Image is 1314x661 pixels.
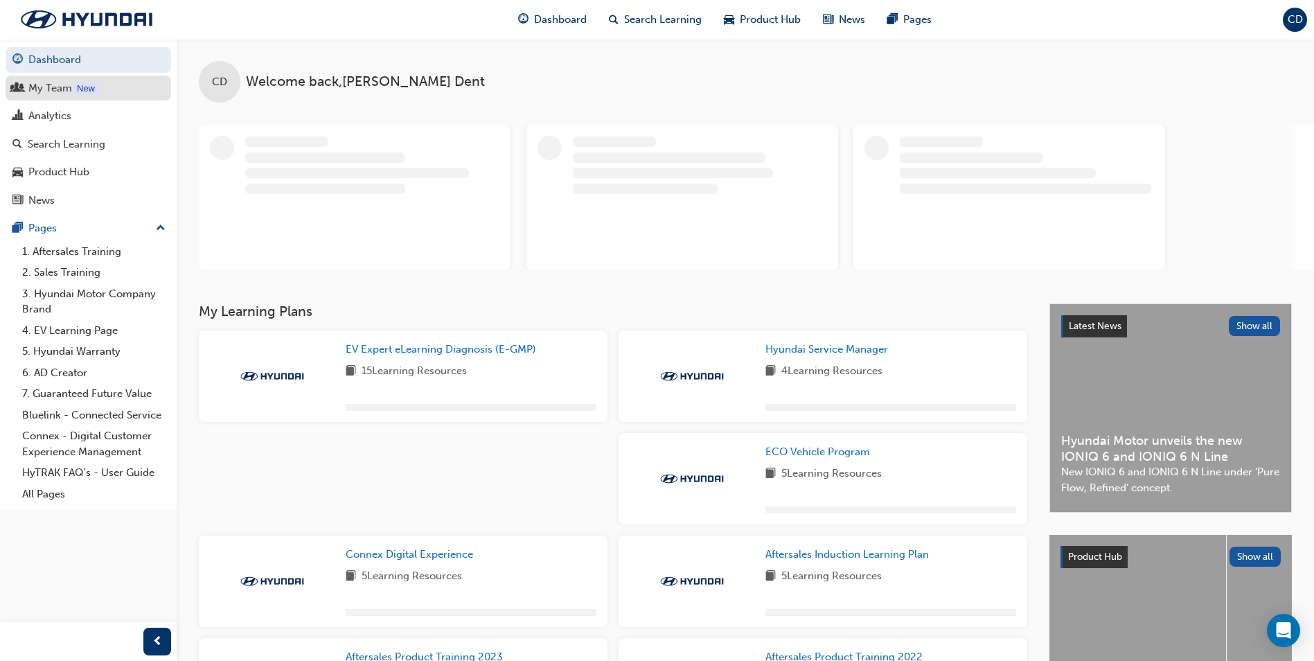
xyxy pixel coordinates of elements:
[346,343,536,355] span: EV Expert eLearning Diagnosis (E-GMP)
[12,54,23,67] span: guage-icon
[713,6,812,34] a: car-iconProduct Hub
[740,12,801,28] span: Product Hub
[765,568,776,585] span: book-icon
[362,568,462,585] span: 5 Learning Resources
[6,188,171,213] a: News
[1288,12,1303,28] span: CD
[156,220,166,238] span: up-icon
[12,166,23,179] span: car-icon
[765,446,870,458] span: ECO Vehicle Program
[781,363,882,380] span: 4 Learning Resources
[12,195,23,207] span: news-icon
[346,548,473,561] span: Connex Digital Experience
[246,74,485,90] span: Welcome back , [PERSON_NAME] Dent
[1267,614,1300,647] div: Open Intercom Messenger
[74,82,98,96] div: Tooltip anchor
[28,108,71,124] div: Analytics
[6,132,171,157] a: Search Learning
[781,466,882,483] span: 5 Learning Resources
[887,11,898,28] span: pages-icon
[12,139,22,151] span: search-icon
[17,383,171,405] a: 7. Guaranteed Future Value
[765,343,888,355] span: Hyundai Service Manager
[362,363,467,380] span: 15 Learning Resources
[507,6,598,34] a: guage-iconDashboard
[28,80,72,96] div: My Team
[6,215,171,241] button: Pages
[199,303,1027,319] h3: My Learning Plans
[534,12,587,28] span: Dashboard
[781,568,882,585] span: 5 Learning Resources
[17,462,171,484] a: HyTRAK FAQ's - User Guide
[212,74,227,90] span: CD
[346,363,356,380] span: book-icon
[903,12,932,28] span: Pages
[17,241,171,263] a: 1. Aftersales Training
[17,320,171,342] a: 4. EV Learning Page
[346,568,356,585] span: book-icon
[6,159,171,185] a: Product Hub
[6,44,171,215] button: DashboardMy TeamAnalyticsSearch LearningProduct HubNews
[624,12,702,28] span: Search Learning
[765,363,776,380] span: book-icon
[876,6,943,34] a: pages-iconPages
[17,341,171,362] a: 5. Hyundai Warranty
[12,110,23,123] span: chart-icon
[654,472,730,486] img: Trak
[28,193,55,209] div: News
[234,574,310,588] img: Trak
[1061,315,1280,337] a: Latest NewsShow all
[654,369,730,383] img: Trak
[823,11,833,28] span: news-icon
[12,222,23,235] span: pages-icon
[28,164,89,180] div: Product Hub
[28,220,57,236] div: Pages
[234,369,310,383] img: Trak
[17,405,171,426] a: Bluelink - Connected Service
[765,548,929,561] span: Aftersales Induction Learning Plan
[765,547,934,563] a: Aftersales Induction Learning Plan
[598,6,713,34] a: search-iconSearch Learning
[6,47,171,73] a: Dashboard
[654,574,730,588] img: Trak
[17,362,171,384] a: 6. AD Creator
[6,103,171,129] a: Analytics
[346,342,542,358] a: EV Expert eLearning Diagnosis (E-GMP)
[17,283,171,320] a: 3. Hyundai Motor Company Brand
[346,547,479,563] a: Connex Digital Experience
[609,11,619,28] span: search-icon
[839,12,865,28] span: News
[1229,547,1281,567] button: Show all
[17,262,171,283] a: 2. Sales Training
[17,484,171,505] a: All Pages
[1229,316,1281,336] button: Show all
[1049,303,1292,513] a: Latest NewsShow allHyundai Motor unveils the new IONIQ 6 and IONIQ 6 N LineNew IONIQ 6 and IONIQ ...
[28,136,105,152] div: Search Learning
[7,5,166,34] img: Trak
[724,11,734,28] span: car-icon
[152,633,163,651] span: prev-icon
[17,425,171,462] a: Connex - Digital Customer Experience Management
[1068,551,1122,563] span: Product Hub
[1061,464,1280,495] span: New IONIQ 6 and IONIQ 6 N Line under ‘Pure Flow, Refined’ concept.
[1069,320,1121,332] span: Latest News
[765,466,776,483] span: book-icon
[1061,433,1280,464] span: Hyundai Motor unveils the new IONIQ 6 and IONIQ 6 N Line
[1283,8,1307,32] button: CD
[6,76,171,101] a: My Team
[765,444,876,460] a: ECO Vehicle Program
[812,6,876,34] a: news-iconNews
[765,342,894,358] a: Hyundai Service Manager
[12,82,23,95] span: people-icon
[518,11,529,28] span: guage-icon
[1060,546,1281,568] a: Product HubShow all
